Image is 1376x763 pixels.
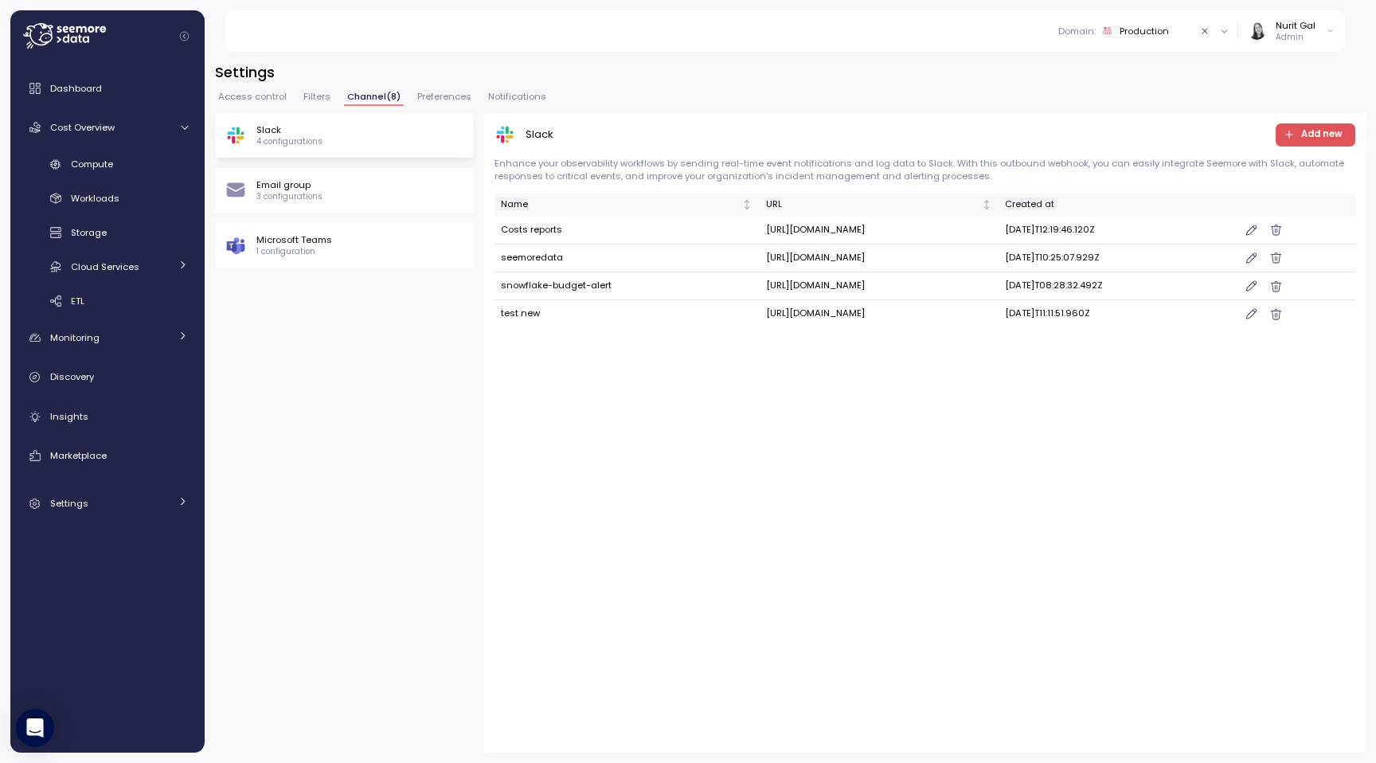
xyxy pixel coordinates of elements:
a: ETL [17,288,198,314]
td: [DATE]T10:25:07.929Z [999,245,1236,272]
span: Add new [1301,124,1343,146]
span: Insights [50,410,88,423]
a: Dashboard [17,72,198,104]
button: Add new [1276,123,1356,147]
span: Compute [71,158,113,170]
div: Open Intercom Messenger [16,709,54,747]
th: URLNot sorted [759,194,999,217]
td: [DATE]T08:28:32.492Z [999,272,1236,300]
td: [URL][DOMAIN_NAME] [759,300,999,327]
span: Marketplace [50,449,107,462]
td: seemoredata [494,245,760,272]
span: Workloads [71,192,119,205]
a: Monitoring [17,322,198,354]
button: Collapse navigation [174,30,194,42]
td: [DATE]T12:19:46.120Z [999,217,1236,245]
span: Dashboard [50,82,102,95]
p: Domain : [1058,25,1096,37]
p: Microsoft Teams [256,233,332,246]
div: Nurit Gal [1276,19,1315,32]
div: Name [501,198,740,212]
p: 3 configurations [256,191,322,202]
p: Enhance your observability workflows by sending real-time event notifications and log data to Sla... [494,157,1355,183]
span: ETL [71,295,84,307]
span: Storage [71,226,107,239]
h3: Settings [215,62,1366,82]
td: Costs reports [494,217,760,245]
td: [URL][DOMAIN_NAME] [759,245,999,272]
span: Access control [218,92,287,101]
img: ACg8ocIVugc3DtI--ID6pffOeA5XcvoqExjdOmyrlhjOptQpqjom7zQ=s96-c [1249,22,1265,39]
td: test new [494,300,760,327]
span: Settings [50,497,88,510]
span: Notifications [488,92,546,101]
div: Not sorted [981,199,992,210]
a: Compute [17,151,198,178]
div: Production [1120,25,1169,37]
a: Discovery [17,362,198,393]
span: Channel ( 8 ) [347,92,401,101]
td: [DATE]T11:11:51.960Z [999,300,1236,327]
a: Marketplace [17,440,198,471]
span: Cloud Services [71,260,139,273]
td: [URL][DOMAIN_NAME] [759,217,999,245]
p: Slack [256,123,322,136]
a: Settings [17,488,198,520]
p: Email group [256,178,322,191]
a: Workloads [17,186,198,212]
span: Cost Overview [50,121,115,134]
span: Discovery [50,370,94,383]
td: [URL][DOMAIN_NAME] [759,272,999,300]
div: Created at [1005,198,1229,212]
span: Preferences [417,92,471,101]
th: NameNot sorted [494,194,760,217]
span: Monitoring [50,331,100,344]
div: URL [766,198,979,212]
p: Admin [1276,32,1315,43]
a: Insights [17,401,198,432]
a: Cost Overview [17,112,198,143]
p: Slack [526,127,553,143]
a: Cloud Services [17,253,198,280]
button: Clear value [1198,24,1213,38]
p: 1 configuration [256,246,332,257]
td: snowflake-budget-alert [494,272,760,300]
p: 4 configurations [256,136,322,147]
a: Storage [17,220,198,246]
span: Filters [303,92,330,101]
div: Not sorted [741,199,752,210]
